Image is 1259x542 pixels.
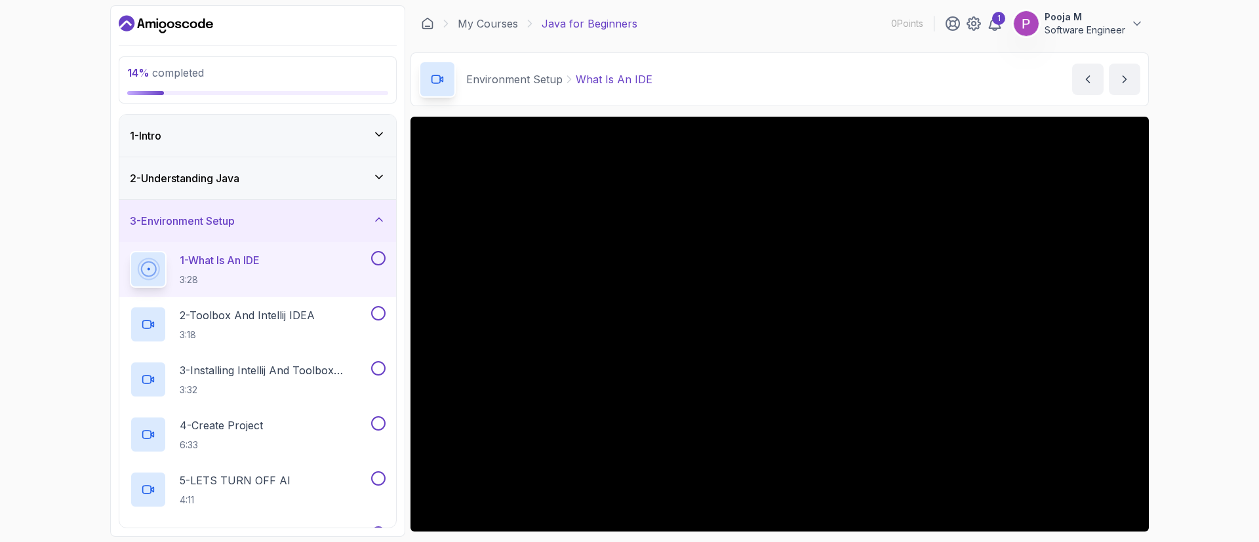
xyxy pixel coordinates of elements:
[127,66,204,79] span: completed
[180,362,369,378] p: 3 - Installing Intellij And Toolbox Configuration
[1072,64,1104,95] button: previous content
[130,170,239,186] h3: 2 - Understanding Java
[1014,11,1039,36] img: user profile image
[466,71,563,87] p: Environment Setup
[180,383,369,397] p: 3:32
[1045,24,1125,37] p: Software Engineer
[180,328,315,341] p: 3:18
[1109,64,1140,95] button: next content
[410,117,1149,532] iframe: 1 - What is an IDE
[130,416,386,453] button: 4-Create Project6:33
[119,14,213,35] a: Dashboard
[180,417,263,433] p: 4 - Create Project
[992,12,1005,25] div: 1
[180,494,290,507] p: 4:11
[180,473,290,488] p: 5 - LETS TURN OFF AI
[1013,10,1144,37] button: user profile imagePooja MSoftware Engineer
[127,66,150,79] span: 14 %
[576,71,652,87] p: What Is An IDE
[130,213,235,229] h3: 3 - Environment Setup
[119,115,396,157] button: 1-Intro
[130,251,386,288] button: 1-What Is An IDE3:28
[180,273,260,286] p: 3:28
[891,17,923,30] p: 0 Points
[130,361,386,398] button: 3-Installing Intellij And Toolbox Configuration3:32
[180,438,263,452] p: 6:33
[458,16,518,31] a: My Courses
[987,16,1003,31] a: 1
[1045,10,1125,24] p: Pooja M
[130,128,161,144] h3: 1 - Intro
[180,252,260,268] p: 1 - What Is An IDE
[421,17,434,30] a: Dashboard
[130,306,386,343] button: 2-Toolbox And Intellij IDEA3:18
[130,471,386,508] button: 5-LETS TURN OFF AI4:11
[542,16,637,31] p: Java for Beginners
[180,307,315,323] p: 2 - Toolbox And Intellij IDEA
[119,157,396,199] button: 2-Understanding Java
[119,200,396,242] button: 3-Environment Setup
